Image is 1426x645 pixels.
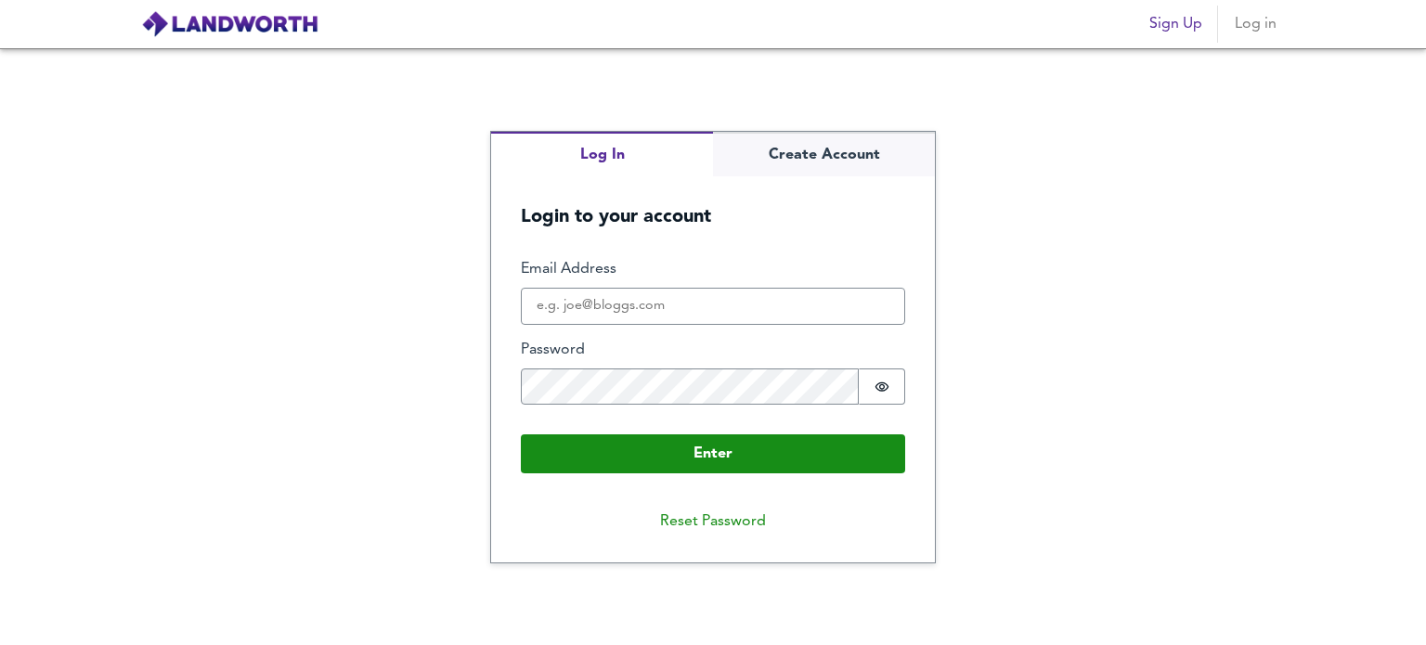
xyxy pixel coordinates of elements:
[521,288,905,325] input: e.g. joe@bloggs.com
[491,176,935,229] h5: Login to your account
[521,340,905,361] label: Password
[141,10,318,38] img: logo
[1149,11,1202,37] span: Sign Up
[521,259,905,280] label: Email Address
[645,503,781,540] button: Reset Password
[859,368,905,406] button: Show password
[1233,11,1277,37] span: Log in
[1142,6,1210,43] button: Sign Up
[521,434,905,473] button: Enter
[713,132,935,177] button: Create Account
[491,132,713,177] button: Log In
[1225,6,1285,43] button: Log in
